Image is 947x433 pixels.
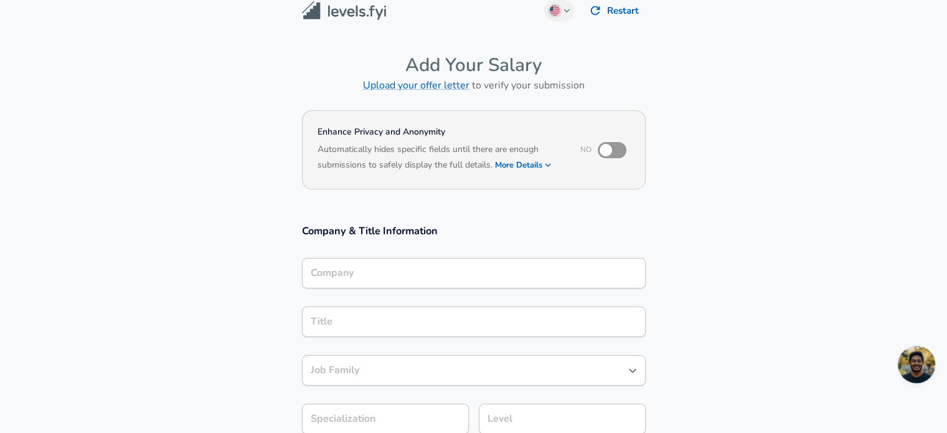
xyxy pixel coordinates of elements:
span: No [580,145,591,155]
h4: Add Your Salary [302,54,646,77]
img: Levels.fyi [302,1,386,21]
img: English (US) [550,6,560,16]
button: Open [624,362,641,379]
a: Upload your offer letter [363,79,469,92]
div: Open chat [898,346,935,383]
button: More Details [495,156,552,174]
input: L3 [484,409,640,429]
h4: Enhance Privacy and Anonymity [318,126,563,138]
input: Software Engineer [308,361,621,380]
h6: Automatically hides specific fields until there are enough submissions to safely display the full... [318,143,563,174]
input: Software Engineer [308,312,640,331]
h6: to verify your submission [302,77,646,94]
input: Google [308,264,640,283]
h3: Company & Title Information [302,224,646,238]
